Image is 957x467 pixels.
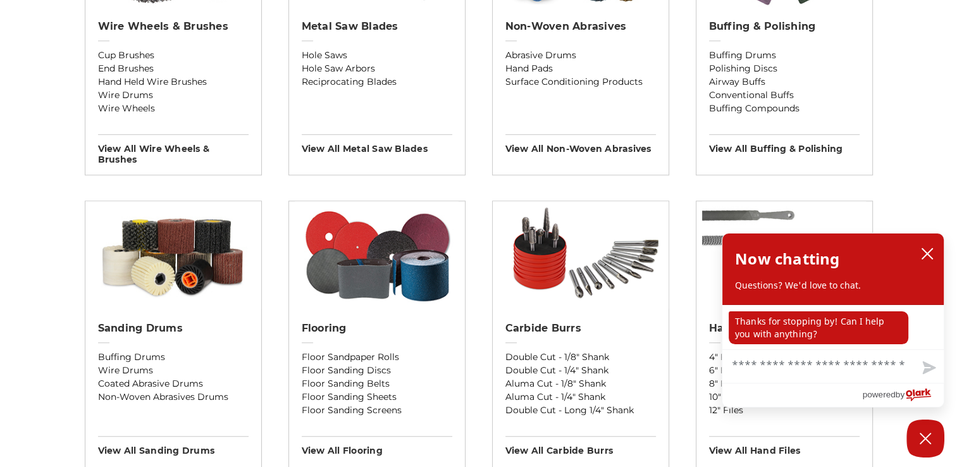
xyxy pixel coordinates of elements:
a: Hand Pads [505,62,656,75]
p: Questions? We'd love to chat. [735,279,931,292]
a: Double Cut - 1/8" Shank [505,351,656,364]
div: olark chatbox [722,233,944,408]
h2: Metal Saw Blades [302,20,452,33]
img: Carbide Burrs [493,201,669,309]
img: Flooring [295,201,459,309]
a: Floor Sandpaper Rolls [302,351,452,364]
a: Non-Woven Abrasives Drums [98,390,249,404]
a: Wire Drums [98,89,249,102]
a: Coated Abrasive Drums [98,377,249,390]
a: Floor Sanding Discs [302,364,452,377]
h2: Now chatting [735,246,839,271]
a: End Brushes [98,62,249,75]
a: Floor Sanding Sheets [302,390,452,404]
a: Double Cut - 1/4" Shank [505,364,656,377]
span: by [896,387,905,402]
a: Buffing Drums [98,351,249,364]
button: Send message [912,354,944,383]
h2: Carbide Burrs [505,322,656,335]
a: Abrasive Drums [505,49,656,62]
a: Surface Conditioning Products [505,75,656,89]
a: Aluma Cut - 1/4" Shank [505,390,656,404]
a: Powered by Olark [862,383,944,407]
h3: View All hand files [709,436,860,456]
a: Reciprocating Blades [302,75,452,89]
a: Buffing Drums [709,49,860,62]
button: Close Chatbox [906,420,944,458]
a: Airway Buffs [709,75,860,89]
a: Floor Sanding Belts [302,377,452,390]
span: powered [862,387,895,402]
h3: View All sanding drums [98,436,249,456]
h3: View All non-woven abrasives [505,134,656,154]
a: Floor Sanding Screens [302,404,452,417]
h2: Flooring [302,322,452,335]
a: 10" Files [709,390,860,404]
img: Hand Files [702,201,866,309]
h3: View All flooring [302,436,452,456]
a: Wire Wheels [98,102,249,115]
p: Thanks for stopping by! Can I help you with anything? [729,311,908,344]
div: chat [722,305,944,349]
h2: Wire Wheels & Brushes [98,20,249,33]
h2: Buffing & Polishing [709,20,860,33]
h3: View All wire wheels & brushes [98,134,249,165]
img: Sanding Drums [85,201,261,309]
a: Polishing Discs [709,62,860,75]
h2: Hand Files [709,322,860,335]
a: Cup Brushes [98,49,249,62]
a: Hole Saws [302,49,452,62]
h2: Sanding Drums [98,322,249,335]
a: 12" Files [709,404,860,417]
button: close chatbox [917,244,937,263]
h2: Non-woven Abrasives [505,20,656,33]
a: Aluma Cut - 1/8" Shank [505,377,656,390]
a: Buffing Compounds [709,102,860,115]
a: Hand Held Wire Brushes [98,75,249,89]
a: Hole Saw Arbors [302,62,452,75]
a: Conventional Buffs [709,89,860,102]
a: Double Cut - Long 1/4" Shank [505,404,656,417]
h3: View All buffing & polishing [709,134,860,154]
a: 4" Files [709,351,860,364]
a: 6" Files [709,364,860,377]
h3: View All carbide burrs [505,436,656,456]
h3: View All metal saw blades [302,134,452,154]
a: 8" Files [709,377,860,390]
a: Wire Drums [98,364,249,377]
